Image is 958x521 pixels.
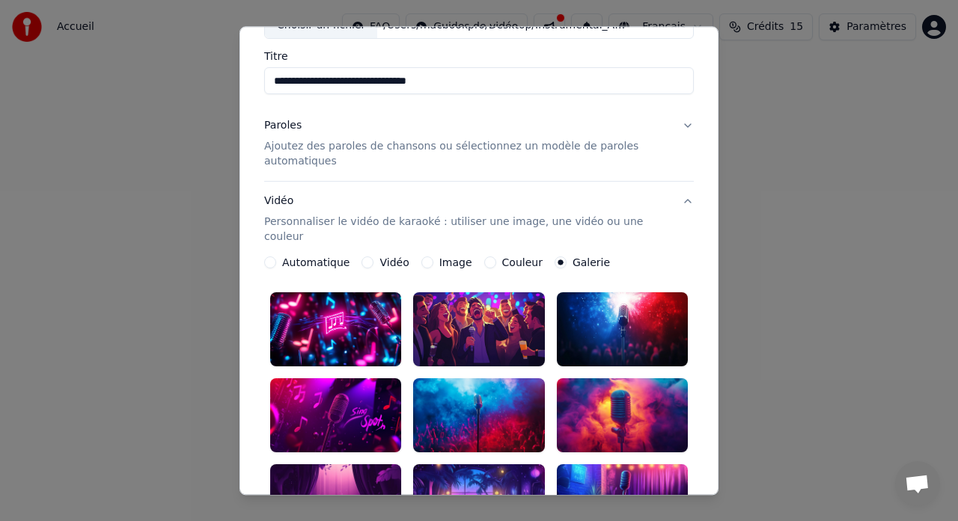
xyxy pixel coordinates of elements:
[377,18,632,33] div: /Users/macbookpro/Desktop/Instrumental_Andalouse_Kendji Girac.mp3
[264,52,694,62] label: Titre
[264,107,694,182] button: ParolesAjoutez des paroles de chansons ou sélectionnez un modèle de paroles automatiques
[502,258,543,268] label: Couleur
[379,258,409,268] label: Vidéo
[282,258,350,268] label: Automatique
[264,194,670,245] div: Vidéo
[264,119,302,134] div: Paroles
[264,215,670,245] p: Personnaliser le vidéo de karaoké : utiliser une image, une vidéo ou une couleur
[265,12,377,39] div: Choisir un fichier
[439,258,472,268] label: Image
[573,258,610,268] label: Galerie
[264,182,694,257] button: VidéoPersonnaliser le vidéo de karaoké : utiliser une image, une vidéo ou une couleur
[264,140,670,170] p: Ajoutez des paroles de chansons ou sélectionnez un modèle de paroles automatiques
